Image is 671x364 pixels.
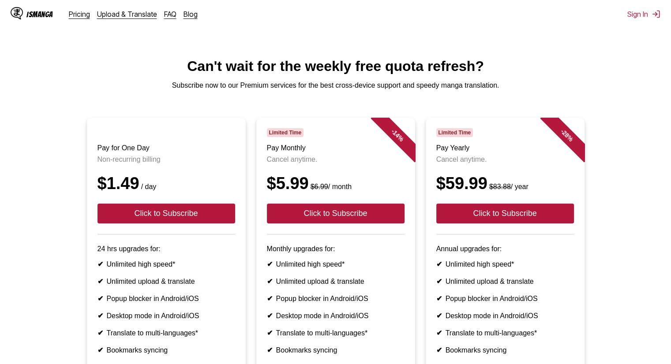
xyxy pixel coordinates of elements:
[97,312,235,320] li: Desktop mode in Android/iOS
[97,346,235,354] li: Bookmarks syncing
[267,329,405,337] li: Translate to multi-languages*
[11,7,69,21] a: IsManga LogoIsManga
[97,260,103,268] b: ✔
[267,312,405,320] li: Desktop mode in Android/iOS
[436,346,442,354] b: ✔
[267,174,405,193] div: $5.99
[97,329,235,337] li: Translate to multi-languages*
[436,329,442,337] b: ✔
[267,144,405,152] h3: Pay Monthly
[139,183,157,190] small: / day
[436,128,473,137] span: Limited Time
[487,183,529,190] small: / year
[436,312,442,319] b: ✔
[267,128,304,137] span: Limited Time
[267,295,273,302] b: ✔
[436,260,574,268] li: Unlimited high speed*
[97,329,103,337] b: ✔
[309,183,352,190] small: / month
[489,183,511,190] s: $83.88
[97,174,235,193] div: $1.49
[267,278,273,285] b: ✔
[267,294,405,303] li: Popup blocker in Android/iOS
[97,346,103,354] b: ✔
[436,278,442,285] b: ✔
[97,144,235,152] h3: Pay for One Day
[267,346,273,354] b: ✔
[436,156,574,163] p: Cancel anytime.
[627,10,660,19] button: Sign In
[97,278,103,285] b: ✔
[652,10,660,19] img: Sign out
[26,10,53,19] div: IsManga
[436,294,574,303] li: Popup blocker in Android/iOS
[267,277,405,286] li: Unlimited upload & translate
[97,204,235,223] button: Click to Subscribe
[7,82,664,89] p: Subscribe now to our Premium services for the best cross-device support and speedy manga translat...
[540,109,593,162] div: - 28 %
[436,329,574,337] li: Translate to multi-languages*
[97,277,235,286] li: Unlimited upload & translate
[97,294,235,303] li: Popup blocker in Android/iOS
[436,295,442,302] b: ✔
[267,156,405,163] p: Cancel anytime.
[436,174,574,193] div: $59.99
[267,312,273,319] b: ✔
[267,260,273,268] b: ✔
[97,245,235,253] p: 24 hrs upgrades for:
[436,260,442,268] b: ✔
[436,312,574,320] li: Desktop mode in Android/iOS
[69,10,90,19] a: Pricing
[267,260,405,268] li: Unlimited high speed*
[11,7,23,19] img: IsManga Logo
[436,277,574,286] li: Unlimited upload & translate
[436,245,574,253] p: Annual upgrades for:
[436,346,574,354] li: Bookmarks syncing
[97,312,103,319] b: ✔
[97,260,235,268] li: Unlimited high speed*
[97,295,103,302] b: ✔
[311,183,328,190] s: $6.99
[267,346,405,354] li: Bookmarks syncing
[267,329,273,337] b: ✔
[97,156,235,163] p: Non-recurring billing
[7,58,664,74] h1: Can't wait for the weekly free quota refresh?
[371,109,424,162] div: - 14 %
[184,10,198,19] a: Blog
[436,204,574,223] button: Click to Subscribe
[436,144,574,152] h3: Pay Yearly
[164,10,176,19] a: FAQ
[97,10,157,19] a: Upload & Translate
[267,204,405,223] button: Click to Subscribe
[267,245,405,253] p: Monthly upgrades for:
